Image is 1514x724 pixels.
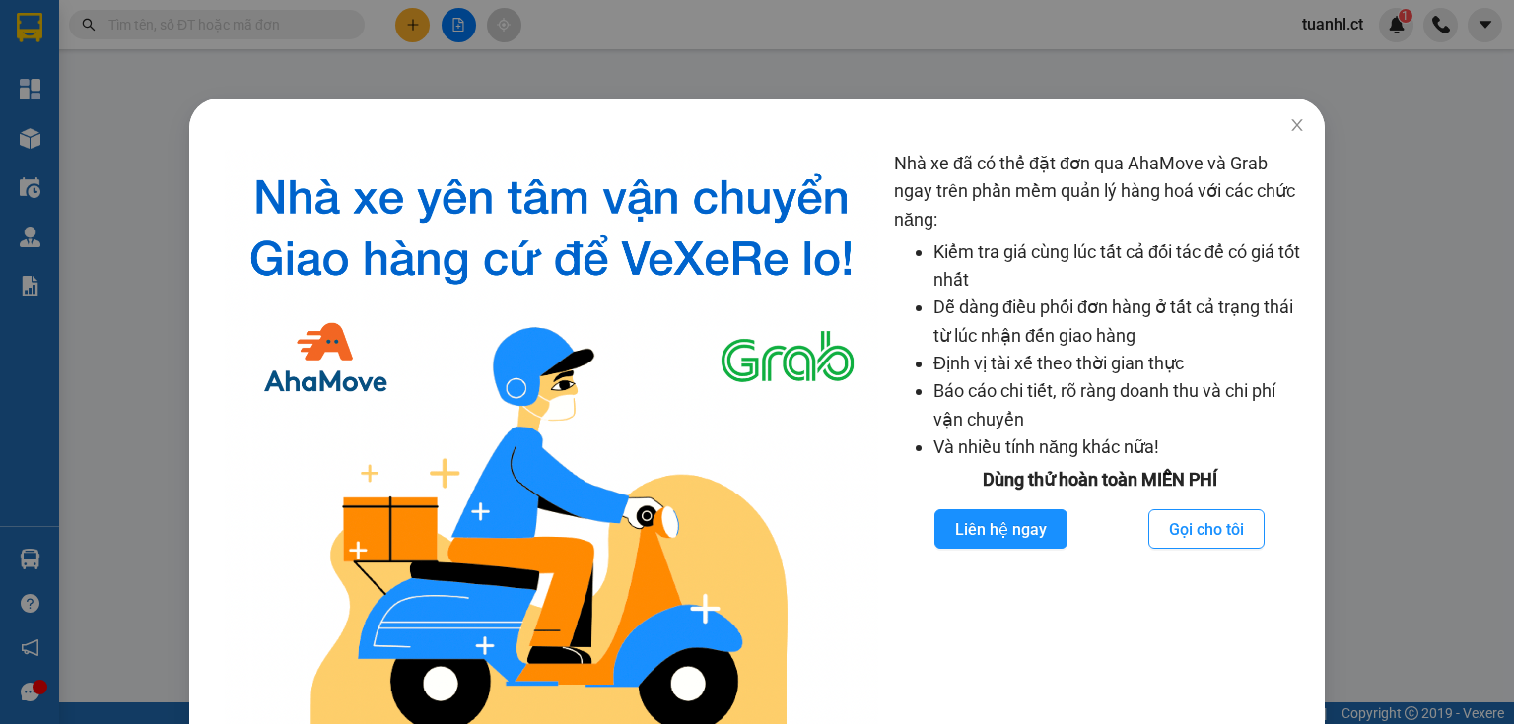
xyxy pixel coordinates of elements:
span: Liên hệ ngay [955,517,1047,542]
span: Gọi cho tôi [1169,517,1244,542]
span: close [1289,117,1305,133]
button: Gọi cho tôi [1148,509,1265,549]
li: Dễ dàng điều phối đơn hàng ở tất cả trạng thái từ lúc nhận đến giao hàng [933,294,1305,350]
button: Liên hệ ngay [934,509,1067,549]
li: Định vị tài xế theo thời gian thực [933,350,1305,377]
li: Báo cáo chi tiết, rõ ràng doanh thu và chi phí vận chuyển [933,377,1305,433]
div: Dùng thử hoàn toàn MIỄN PHÍ [894,466,1305,494]
li: Và nhiều tính năng khác nữa! [933,433,1305,461]
li: Kiểm tra giá cùng lúc tất cả đối tác để có giá tốt nhất [933,238,1305,295]
button: Close [1270,99,1325,154]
